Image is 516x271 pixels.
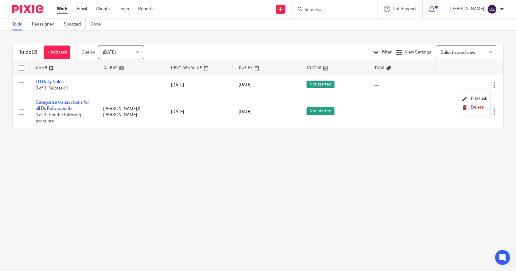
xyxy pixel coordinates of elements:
span: [DATE] [103,50,116,55]
a: FH Daily Sales [36,80,64,84]
a: Snoozed [64,18,86,30]
span: Select saved view [441,50,475,55]
a: Reassigned [32,18,59,30]
h1: To do [19,49,37,56]
span: Filter [382,50,392,54]
td: [PERSON_NAME] & [PERSON_NAME] [97,96,165,127]
input: Search [304,7,359,13]
span: View Settings [405,50,431,54]
span: Not started [307,107,334,115]
a: Team [119,6,129,12]
p: [PERSON_NAME] [450,6,484,12]
span: 0 of 1 · Subtask 1 [36,86,68,90]
span: 0 of 1 · For the following accounts: [36,113,81,124]
img: Pixie [12,5,43,13]
a: Work [57,6,68,12]
div: --- [374,109,429,115]
span: (2) [32,50,37,55]
td: [DATE] [165,74,233,96]
p: Due by [81,49,95,55]
a: + Add task [44,46,70,59]
a: Categorize transactions for all Dr. Pal accounts [36,100,89,111]
span: Edit task [471,97,487,101]
span: Get Support [393,7,416,11]
td: [DATE] [165,96,233,127]
span: Delete [471,105,484,110]
a: Email [77,6,87,12]
span: Not started [307,81,334,88]
img: svg%3E [487,4,497,14]
a: Edit task [462,97,487,101]
span: [DATE] [239,83,252,87]
a: Clients [96,6,110,12]
a: Done [90,18,105,30]
a: To do [12,18,27,30]
a: Reports [138,6,154,12]
span: [DATE] [239,110,252,114]
button: Delete [462,105,487,110]
span: Tags [374,66,385,70]
div: --- [374,82,429,88]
